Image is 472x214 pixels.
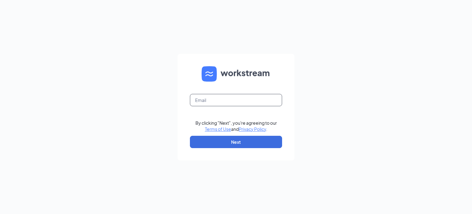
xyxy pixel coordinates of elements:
[239,126,266,132] a: Privacy Policy
[190,94,282,106] input: Email
[202,66,270,82] img: WS logo and Workstream text
[190,136,282,148] button: Next
[205,126,231,132] a: Terms of Use
[195,120,277,132] div: By clicking "Next", you're agreeing to our and .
